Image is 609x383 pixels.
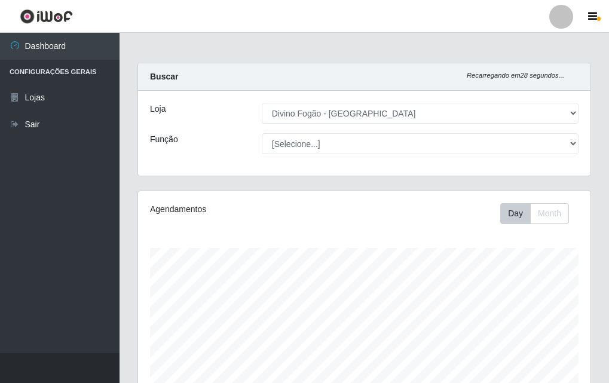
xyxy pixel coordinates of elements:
label: Loja [150,103,166,115]
div: Toolbar with button groups [500,203,579,224]
i: Recarregando em 28 segundos... [467,72,564,79]
div: Agendamentos [150,203,318,216]
strong: Buscar [150,72,178,81]
button: Day [500,203,531,224]
img: CoreUI Logo [20,9,73,24]
div: First group [500,203,569,224]
label: Função [150,133,178,146]
button: Month [530,203,569,224]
